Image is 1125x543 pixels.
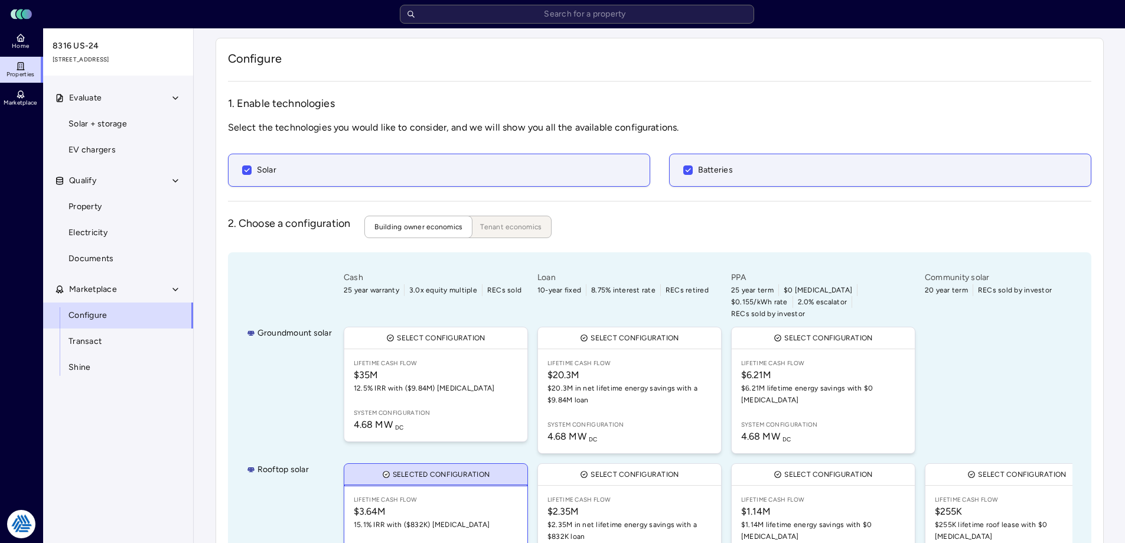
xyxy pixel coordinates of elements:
[935,505,1099,519] span: $255K
[461,216,552,238] button: Tenant economics
[741,431,791,442] span: 4.68 MW
[397,332,485,344] span: Select configuration
[537,271,722,284] span: Loan
[547,420,712,430] span: System configuration
[925,284,968,296] span: 20 year term
[344,284,399,296] span: 25 year warranty
[53,40,185,53] span: 8316 US-24
[798,296,847,308] span: 2.0% escalator
[354,495,518,505] span: Lifetime Cash Flow
[43,168,194,194] button: Qualify
[354,519,518,531] span: 15.1% IRR with ($832K) [MEDICAL_DATA]
[487,284,521,296] span: RECs sold
[784,469,872,480] span: Select configuration
[925,464,1108,485] button: Select configuration
[257,463,309,476] span: Rooftop solar
[393,469,490,480] span: Selected configuration
[344,271,528,284] span: Cash
[43,220,194,246] a: Electricity
[732,464,915,485] button: Select configuration
[364,216,472,238] button: Building owner economics
[784,332,872,344] span: Select configuration
[547,505,712,519] span: $2.35M
[395,424,404,431] sub: DC
[6,71,35,78] span: Properties
[547,495,712,505] span: Lifetime Cash Flow
[935,519,1099,542] span: $255K lifetime roof lease with $0 [MEDICAL_DATA]
[69,174,96,187] span: Qualify
[69,118,127,131] span: Solar + storage
[354,382,518,394] span: 12.5% IRR with ($9.84M) [MEDICAL_DATA]
[731,308,805,320] span: RECs sold by investor
[978,469,1066,480] span: Select configuration
[741,359,905,368] span: Lifetime Cash Flow
[480,221,542,233] span: Tenant economics
[228,121,1091,135] span: Select the technologies you would like to consider, and we will show you all the available config...
[43,303,194,329] a: Configure
[547,368,712,382] span: $20.3M
[978,284,1052,296] span: RECs sold by investor
[784,284,852,296] span: $0 [MEDICAL_DATA]
[547,382,712,406] span: $20.3M in net lifetime energy savings with a $9.84M loan
[43,329,194,355] a: Transact
[43,137,194,163] a: EV chargers
[354,408,518,418] span: System configuration
[53,55,185,64] span: [STREET_ADDRESS]
[782,435,791,443] sub: DC
[354,359,518,368] span: Lifetime Cash Flow
[666,284,709,296] span: RECs retired
[935,495,1099,505] span: Lifetime Cash Flow
[43,111,194,137] a: Solar + storage
[409,284,477,296] span: 3.0x equity multiple
[43,277,194,303] button: Marketplace
[228,50,1091,67] h1: Configure
[589,435,598,443] sub: DC
[732,349,915,453] a: Lifetime Cash Flow$6.21M$6.21M lifetime energy savings with $0 [MEDICAL_DATA]System configuration...
[741,505,905,519] span: $1.14M
[4,99,37,106] span: Marketplace
[344,349,527,441] a: Lifetime Cash Flow$35M12.5% IRR with ($9.84M) [MEDICAL_DATA]System configuration4.68 MW DC
[257,164,276,177] span: Solar
[698,164,733,177] span: Batteries
[741,382,905,406] span: $6.21M lifetime energy savings with $0 [MEDICAL_DATA]
[12,43,29,50] span: Home
[741,495,905,505] span: Lifetime Cash Flow
[538,464,721,485] button: Select configuration
[257,327,332,340] span: Groundmount solar
[69,92,102,105] span: Evaluate
[344,327,527,349] button: Select configuration
[69,283,117,296] span: Marketplace
[228,96,1091,111] h3: 1. Enable technologies
[69,309,107,322] span: Configure
[741,368,905,382] span: $6.21M
[69,226,107,239] span: Electricity
[591,469,679,480] span: Select configuration
[43,355,194,381] a: Shine
[69,144,116,157] span: EV chargers
[537,284,581,296] span: 10-year fixed
[43,246,194,272] a: Documents
[538,327,721,349] button: Select configuration
[228,216,351,238] h3: 2. Choose a configuration
[741,420,905,430] span: System configuration
[69,200,102,213] span: Property
[354,505,518,519] span: $3.64M
[69,252,113,265] span: Documents
[400,5,754,24] input: Search for a property
[741,519,905,542] span: $1.14M lifetime energy savings with $0 [MEDICAL_DATA]
[7,510,35,538] img: Tradition Energy
[547,431,598,442] span: 4.68 MW
[354,368,518,382] span: $35M
[591,332,679,344] span: Select configuration
[731,271,915,284] span: PPA
[43,85,194,111] button: Evaluate
[591,284,656,296] span: 8.75% interest rate
[731,284,774,296] span: 25 year term
[925,271,1109,284] span: Community solar
[732,327,915,349] button: Select configuration
[43,194,194,220] a: Property
[69,361,90,374] span: Shine
[538,349,721,453] a: Lifetime Cash Flow$20.3M$20.3M in net lifetime energy savings with a $9.84M loanSystem configurat...
[374,221,462,233] span: Building owner economics
[731,296,788,308] span: $0.155/kWh rate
